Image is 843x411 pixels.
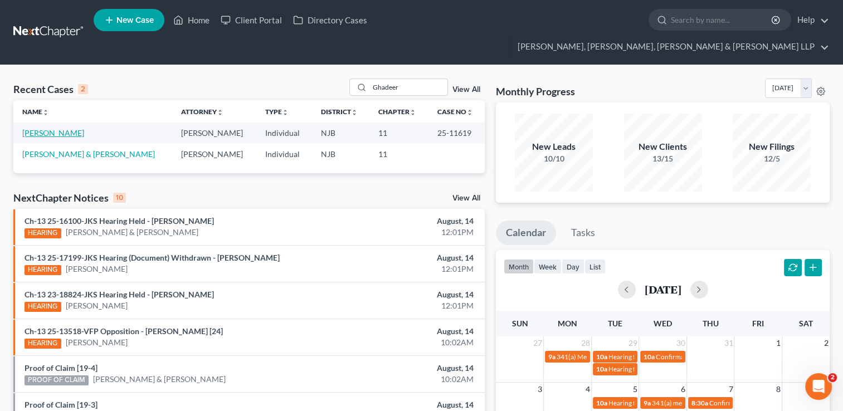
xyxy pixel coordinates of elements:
[265,107,289,116] a: Typeunfold_more
[369,144,428,164] td: 11
[332,263,474,275] div: 12:01PM
[113,193,126,203] div: 10
[332,216,474,227] div: August, 14
[645,283,681,295] h2: [DATE]
[181,107,223,116] a: Attorneyunfold_more
[452,86,480,94] a: View All
[584,383,591,396] span: 4
[22,107,49,116] a: Nameunfold_more
[596,365,607,373] span: 10a
[332,326,474,337] div: August, 14
[25,363,98,373] a: Proof of Claim [19-4]
[675,336,686,350] span: 30
[217,109,223,116] i: unfold_more
[25,216,214,226] a: Ch-13 25-16100-JKS Hearing Held - [PERSON_NAME]
[644,399,651,407] span: 9a
[172,123,256,143] td: [PERSON_NAME]
[332,227,474,238] div: 12:01PM
[723,336,734,350] span: 31
[25,253,280,262] a: Ch-13 25-17199-JKS Hearing (Document) Withdrawn - [PERSON_NAME]
[671,9,773,30] input: Search by name...
[78,84,88,94] div: 2
[752,319,764,328] span: Fri
[312,123,370,143] td: NJB
[496,85,575,98] h3: Monthly Progress
[733,153,811,164] div: 12/5
[25,228,61,238] div: HEARING
[172,144,256,164] td: [PERSON_NAME]
[25,375,89,385] div: PROOF OF CLAIM
[584,259,606,274] button: list
[823,336,830,350] span: 2
[332,337,474,348] div: 10:02AM
[25,326,223,336] a: Ch-13 25-13518-VFP Opposition - [PERSON_NAME] [24]
[709,399,836,407] span: Confirmation hearing for [PERSON_NAME]
[632,383,639,396] span: 5
[515,140,593,153] div: New Leads
[562,259,584,274] button: day
[25,339,61,349] div: HEARING
[93,374,226,385] a: [PERSON_NAME] & [PERSON_NAME]
[537,383,543,396] span: 3
[42,109,49,116] i: unfold_more
[805,373,832,400] iframe: Intercom live chat
[608,319,622,328] span: Tue
[428,123,485,143] td: 25-11619
[828,373,837,382] span: 2
[332,289,474,300] div: August, 14
[410,109,416,116] i: unfold_more
[532,336,543,350] span: 27
[66,263,128,275] a: [PERSON_NAME]
[288,10,373,30] a: Directory Cases
[561,221,605,245] a: Tasks
[332,399,474,410] div: August, 14
[25,302,61,312] div: HEARING
[332,252,474,263] div: August, 14
[332,374,474,385] div: 10:02AM
[256,123,311,143] td: Individual
[608,399,695,407] span: Hearing for [PERSON_NAME]
[627,336,639,350] span: 29
[332,363,474,374] div: August, 14
[596,353,607,361] span: 10a
[369,123,428,143] td: 11
[656,353,782,361] span: Confirmation hearing for [PERSON_NAME]
[775,383,782,396] span: 8
[13,82,88,96] div: Recent Cases
[25,290,214,299] a: Ch-13 23-18824-JKS Hearing Held - [PERSON_NAME]
[496,221,556,245] a: Calendar
[792,10,829,30] a: Help
[775,336,782,350] span: 1
[727,383,734,396] span: 7
[654,319,672,328] span: Wed
[378,107,416,116] a: Chapterunfold_more
[680,383,686,396] span: 6
[504,259,534,274] button: month
[799,319,813,328] span: Sat
[25,400,98,409] a: Proof of Claim [19-3]
[691,399,708,407] span: 8:30a
[66,300,128,311] a: [PERSON_NAME]
[512,319,528,328] span: Sun
[644,353,655,361] span: 10a
[256,144,311,164] td: Individual
[321,107,358,116] a: Districtunfold_more
[312,144,370,164] td: NJB
[215,10,288,30] a: Client Portal
[652,399,818,407] span: 341(a) meeting for [PERSON_NAME] & [PERSON_NAME]
[369,79,447,95] input: Search by name...
[558,319,577,328] span: Mon
[332,300,474,311] div: 12:01PM
[25,265,61,275] div: HEARING
[351,109,358,116] i: unfold_more
[703,319,719,328] span: Thu
[452,194,480,202] a: View All
[596,399,607,407] span: 10a
[466,109,473,116] i: unfold_more
[557,353,665,361] span: 341(a) Meeting for [PERSON_NAME]
[608,365,695,373] span: Hearing for [PERSON_NAME]
[515,153,593,164] div: 10/10
[534,259,562,274] button: week
[116,16,154,25] span: New Case
[512,37,829,57] a: [PERSON_NAME], [PERSON_NAME], [PERSON_NAME] & [PERSON_NAME] LLP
